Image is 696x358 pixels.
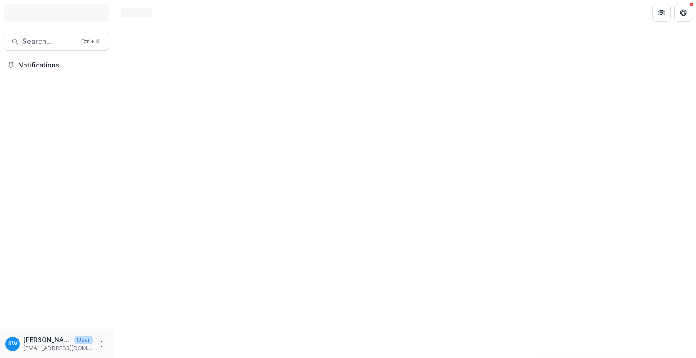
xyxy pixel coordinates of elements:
[18,62,106,69] span: Notifications
[22,37,76,46] span: Search...
[97,339,107,349] button: More
[674,4,692,22] button: Get Help
[652,4,671,22] button: Partners
[117,6,155,19] nav: breadcrumb
[4,58,109,72] button: Notifications
[79,37,101,47] div: Ctrl + K
[24,335,71,344] p: [PERSON_NAME]
[8,341,18,347] div: Sheldon Weisgrau
[74,336,93,344] p: User
[4,33,109,51] button: Search...
[24,344,93,353] p: [EMAIL_ADDRESS][DOMAIN_NAME]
